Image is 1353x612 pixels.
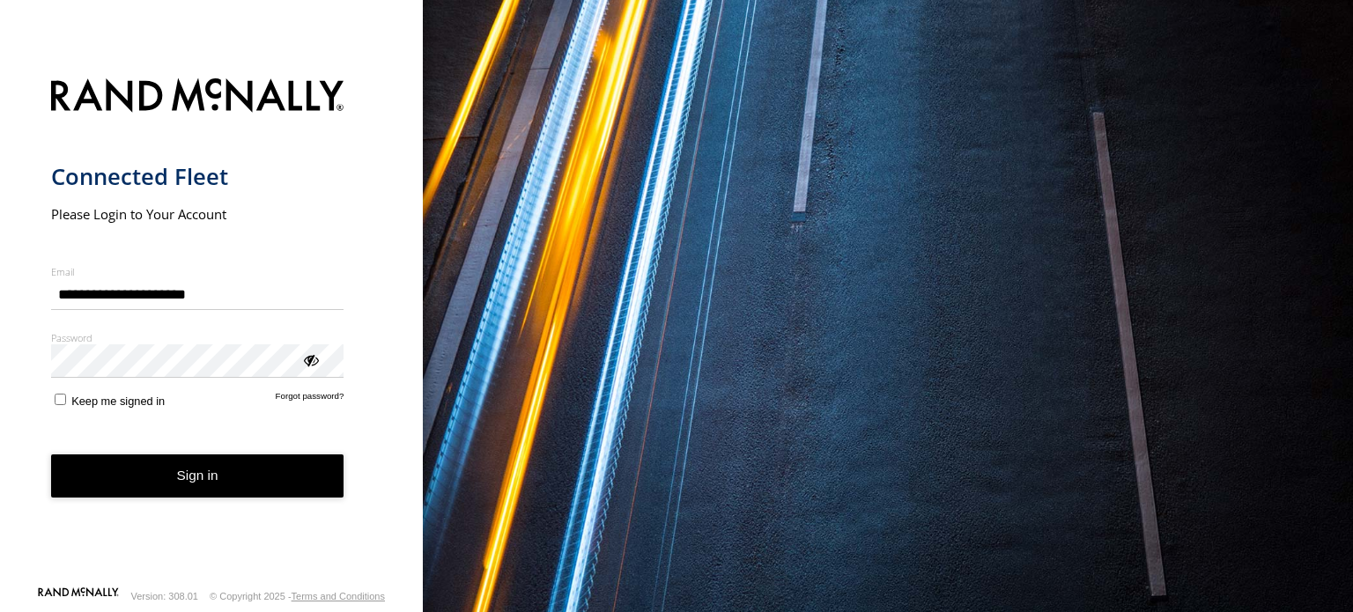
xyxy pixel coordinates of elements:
h1: Connected Fleet [51,162,344,191]
button: Sign in [51,454,344,498]
label: Email [51,265,344,278]
a: Forgot password? [276,391,344,408]
div: Version: 308.01 [131,591,198,601]
img: Rand McNally [51,75,344,120]
input: Keep me signed in [55,394,66,405]
div: ViewPassword [301,350,319,368]
label: Password [51,331,344,344]
a: Visit our Website [38,587,119,605]
a: Terms and Conditions [292,591,385,601]
div: © Copyright 2025 - [210,591,385,601]
span: Keep me signed in [71,394,165,408]
form: main [51,68,373,586]
h2: Please Login to Your Account [51,205,344,223]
